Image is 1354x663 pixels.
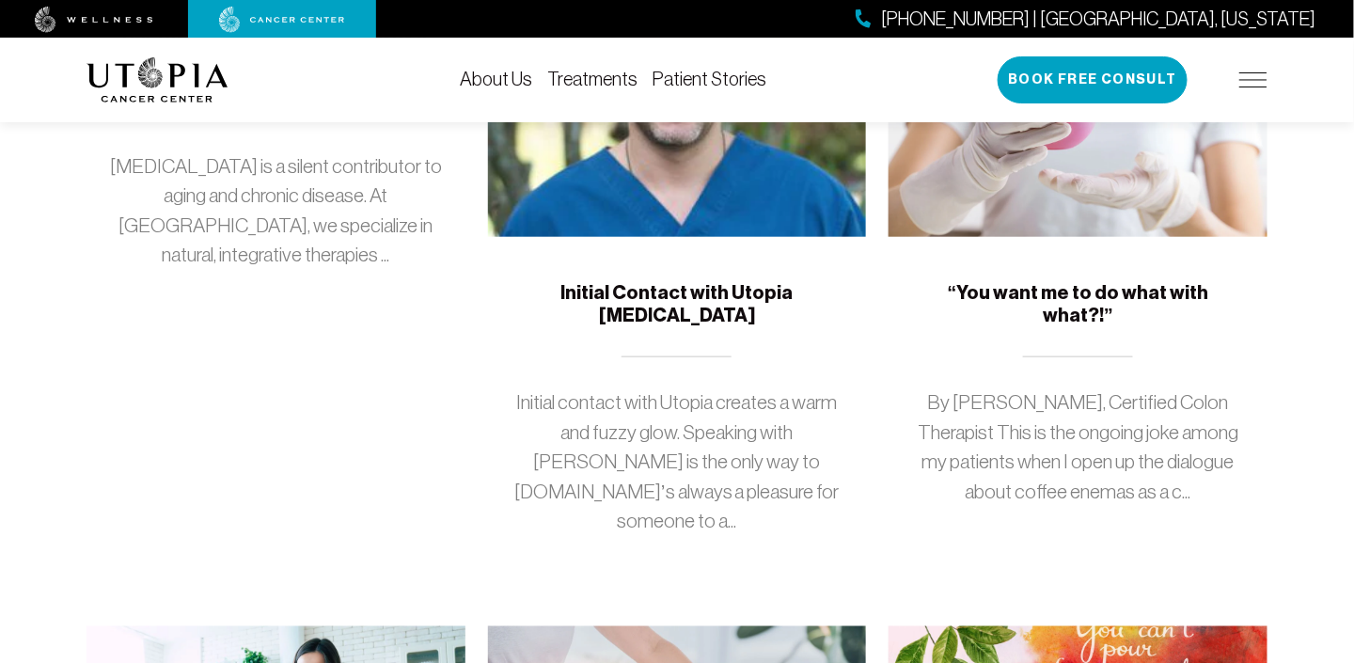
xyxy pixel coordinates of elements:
[911,282,1245,326] h5: “You want me to do what with what?!”
[460,69,532,89] a: About Us
[1239,72,1267,87] img: icon-hamburger
[653,69,766,89] a: Patient Stories
[109,151,443,270] p: [MEDICAL_DATA] is a silent contributor to aging and chronic disease. At [GEOGRAPHIC_DATA], we spe...
[547,69,638,89] a: Treatments
[35,7,153,33] img: wellness
[911,387,1245,506] p: By [PERSON_NAME], Certified Colon Therapist This is the ongoing joke among my patients when I ope...
[998,56,1188,103] button: Book Free Consult
[511,282,844,326] h5: Initial Contact with Utopia [MEDICAL_DATA]
[856,6,1316,33] a: [PHONE_NUMBER] | [GEOGRAPHIC_DATA], [US_STATE]
[881,6,1316,33] span: [PHONE_NUMBER] | [GEOGRAPHIC_DATA], [US_STATE]
[87,57,228,103] img: logo
[219,7,345,33] img: cancer center
[511,387,844,536] p: Initial contact with Utopia creates a warm and fuzzy glow. Speaking with [PERSON_NAME] is the onl...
